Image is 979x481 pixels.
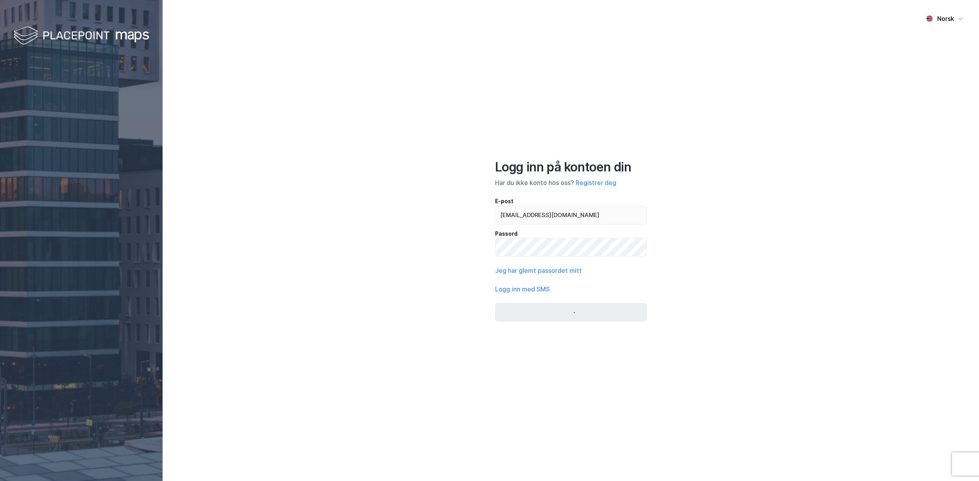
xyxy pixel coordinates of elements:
[495,229,647,238] div: Passord
[576,178,616,187] button: Registrer deg
[937,14,954,23] div: Norsk
[940,444,979,481] iframe: Chat Widget
[495,284,550,294] button: Logg inn med SMS
[495,197,647,206] div: E-post
[495,266,582,275] button: Jeg har glemt passordet mitt
[495,178,647,187] div: Har du ikke konto hos oss?
[14,25,149,48] img: logo-white.f07954bde2210d2a523dddb988cd2aa7.svg
[940,444,979,481] div: Kontrollprogram for chat
[495,159,647,175] div: Logg inn på kontoen din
